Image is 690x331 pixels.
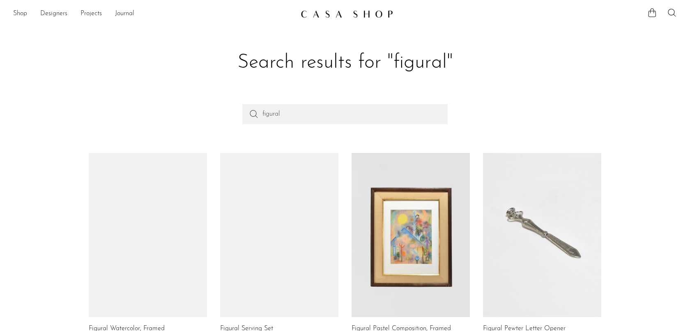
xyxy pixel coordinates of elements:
[115,9,134,19] a: Journal
[95,50,595,75] h1: Search results for "figural"
[13,9,27,19] a: Shop
[13,7,294,21] nav: Desktop navigation
[80,9,102,19] a: Projects
[13,7,294,21] ul: NEW HEADER MENU
[40,9,67,19] a: Designers
[242,104,448,124] input: Perform a search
